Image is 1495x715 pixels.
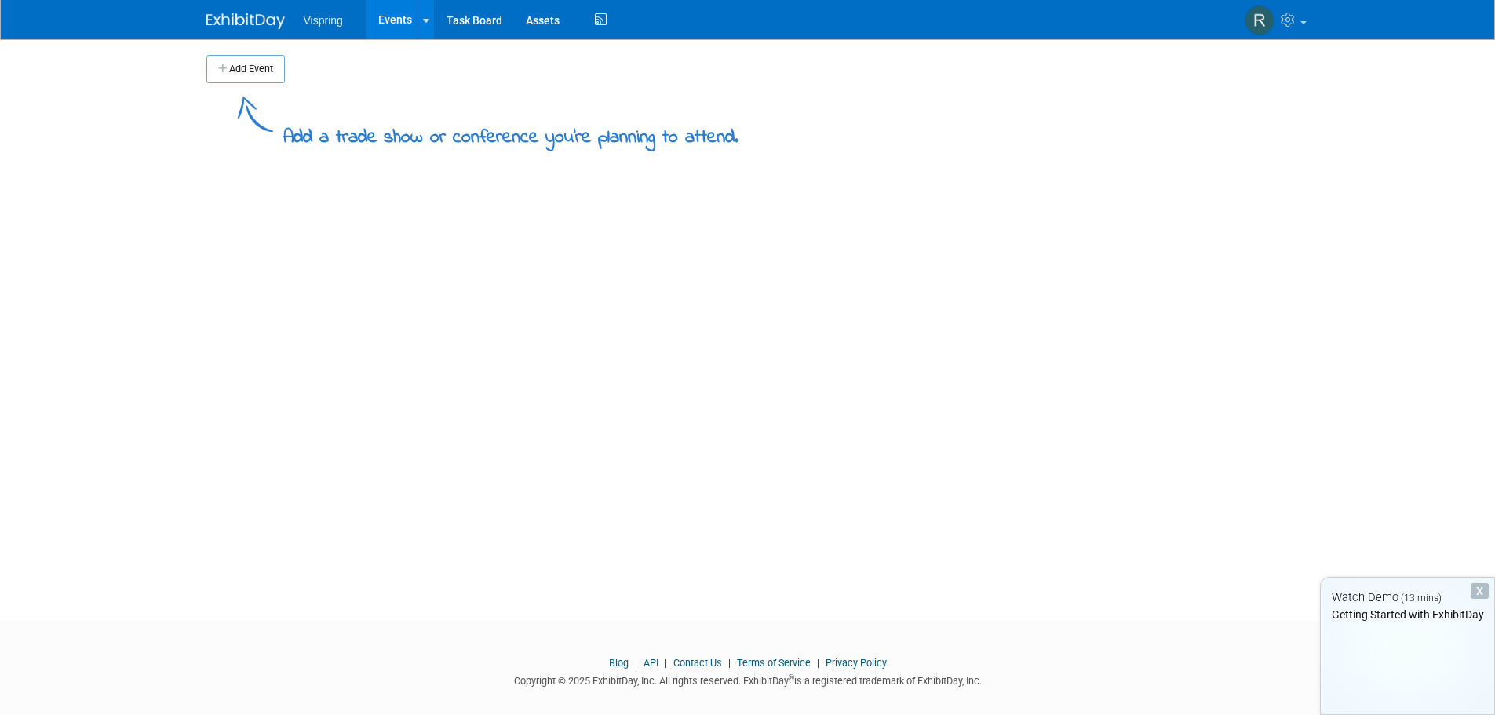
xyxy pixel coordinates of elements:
img: Rebecca Jacobson [1245,5,1274,35]
img: ExhibitDay [206,13,285,29]
div: Dismiss [1471,583,1489,599]
span: | [631,657,641,669]
a: Contact Us [673,657,722,669]
div: Getting Started with ExhibitDay [1321,607,1494,622]
div: Watch Demo [1321,589,1494,606]
a: Terms of Service [737,657,811,669]
span: Vispring [304,14,343,27]
a: API [644,657,658,669]
span: (13 mins) [1401,593,1442,604]
button: Add Event [206,55,285,83]
div: Add a trade show or conference you're planning to attend. [283,113,738,151]
span: | [724,657,735,669]
span: | [661,657,671,669]
sup: ® [789,673,794,682]
a: Blog [609,657,629,669]
span: | [813,657,823,669]
a: Privacy Policy [826,657,887,669]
